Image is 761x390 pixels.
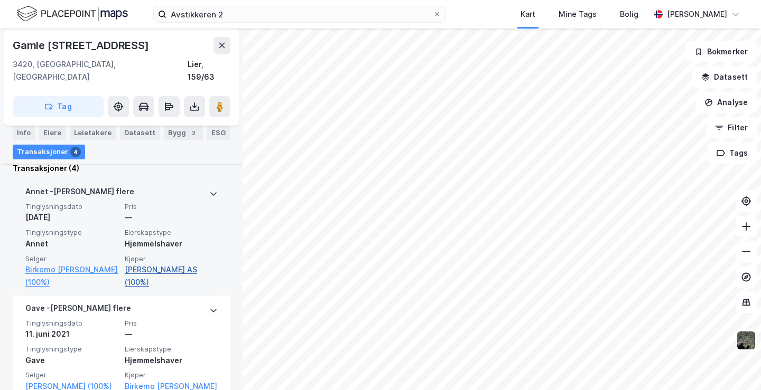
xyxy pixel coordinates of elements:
[695,92,757,113] button: Analyse
[188,128,199,138] div: 2
[188,58,230,83] div: Lier, 159/63
[736,330,756,350] img: 9k=
[70,126,116,140] div: Leietakere
[25,202,118,211] span: Tinglysningsdato
[25,354,118,367] div: Gave
[70,147,81,157] div: 4
[559,8,597,21] div: Mine Tags
[620,8,638,21] div: Bolig
[125,354,218,367] div: Hjemmelshaver
[17,5,128,23] img: logo.f888ab2527a4732fd821a326f86c7f29.svg
[207,126,230,140] div: ESG
[13,145,85,159] div: Transaksjoner
[120,126,160,140] div: Datasett
[706,117,757,138] button: Filter
[25,237,118,250] div: Annet
[166,6,433,22] input: Søk på adresse, matrikkel, gårdeiere, leietakere eller personer
[708,142,757,164] button: Tags
[25,211,118,224] div: [DATE]
[125,237,218,250] div: Hjemmelshaver
[125,228,218,237] span: Eierskapstype
[125,370,218,379] span: Kjøper
[125,328,218,340] div: —
[25,185,134,202] div: Annet - [PERSON_NAME] flere
[25,228,118,237] span: Tinglysningstype
[521,8,535,21] div: Kart
[13,37,151,54] div: Gamle [STREET_ADDRESS]
[164,126,203,140] div: Bygg
[708,339,761,390] iframe: Chat Widget
[25,254,118,263] span: Selger
[667,8,727,21] div: [PERSON_NAME]
[25,302,131,319] div: Gave - [PERSON_NAME] flere
[13,96,104,117] button: Tag
[25,370,118,379] span: Selger
[125,211,218,224] div: —
[39,126,66,140] div: Eiere
[125,319,218,328] span: Pris
[25,345,118,354] span: Tinglysningstype
[25,319,118,328] span: Tinglysningsdato
[13,58,188,83] div: 3420, [GEOGRAPHIC_DATA], [GEOGRAPHIC_DATA]
[125,345,218,354] span: Eierskapstype
[692,66,757,88] button: Datasett
[708,339,761,390] div: Kontrollprogram for chat
[125,263,218,289] a: [PERSON_NAME] AS (100%)
[13,126,35,140] div: Info
[13,162,230,175] div: Transaksjoner (4)
[25,263,118,289] a: Birkemo [PERSON_NAME] (100%)
[685,41,757,62] button: Bokmerker
[125,254,218,263] span: Kjøper
[25,328,118,340] div: 11. juni 2021
[125,202,218,211] span: Pris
